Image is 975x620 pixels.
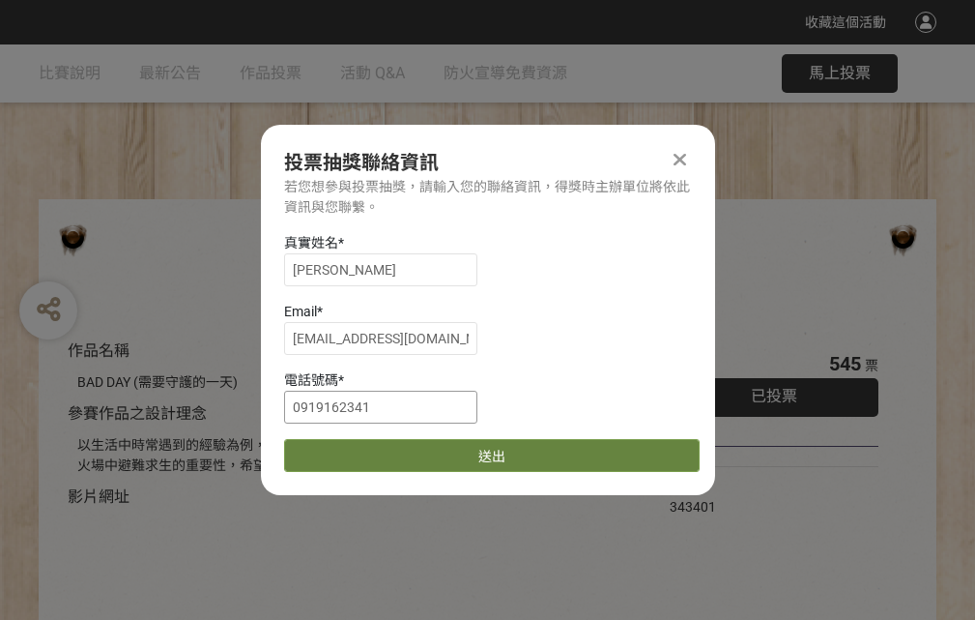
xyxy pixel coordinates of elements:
button: 馬上投票 [782,54,898,93]
a: 活動 Q&A [340,44,405,103]
div: 以生活中時常遇到的經驗為例，透過對比的方式宣傳住宅用火災警報器、家庭逃生計畫及火場中避難求生的重要性，希望透過趣味的短影音讓更多人認識到更多的防火觀念。 [77,435,612,476]
span: 影片網址 [68,487,129,506]
span: 收藏這個活動 [805,15,886,30]
span: 參賽作品之設計理念 [68,404,207,423]
span: 馬上投票 [809,64,871,82]
div: 若您想參與投票抽獎，請輸入您的聯絡資訊，得獎時主辦單位將依此資訊與您聯繫。 [284,177,692,218]
span: 最新公告 [139,64,201,82]
span: 真實姓名 [284,235,338,251]
span: 電話號碼 [284,372,338,388]
span: 已投票 [751,387,797,405]
a: 最新公告 [139,44,201,103]
a: 作品投票 [240,44,301,103]
a: 比賽說明 [39,44,100,103]
div: 投票抽獎聯絡資訊 [284,148,692,177]
div: BAD DAY (需要守護的一天) [77,372,612,393]
span: 防火宣導免費資源 [444,64,567,82]
iframe: Facebook Share [721,477,817,496]
span: 比賽說明 [39,64,100,82]
span: 票 [865,358,878,373]
button: 送出 [284,439,700,472]
span: 545 [829,352,861,375]
a: 防火宣導免費資源 [444,44,567,103]
span: 作品投票 [240,64,301,82]
span: 活動 Q&A [340,64,405,82]
span: 作品名稱 [68,341,129,360]
span: Email [284,304,317,319]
